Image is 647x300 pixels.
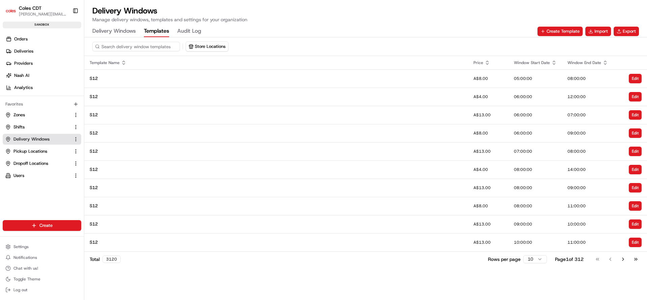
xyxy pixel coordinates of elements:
[3,170,81,181] button: Users
[468,106,509,124] td: A$13.00
[90,203,98,209] span: S12
[629,238,642,247] button: Edit
[3,274,81,284] button: Toggle Theme
[562,142,613,160] td: 08:00:00
[67,114,82,119] span: Pylon
[585,27,611,36] a: Import
[39,222,53,229] span: Create
[92,26,136,37] button: Delivery Windows
[4,95,54,107] a: 📗Knowledge Base
[48,114,82,119] a: Powered byPylon
[562,106,613,124] td: 07:00:00
[3,285,81,295] button: Log out
[562,69,613,88] td: 08:00:00
[90,256,121,263] div: Total
[90,76,98,82] span: S12
[509,197,562,215] td: 08:00:00
[3,3,70,19] button: Coles CDTColes CDT[PERSON_NAME][EMAIL_ADDRESS][PERSON_NAME][DOMAIN_NAME]
[509,124,562,142] td: 06:00:00
[57,98,62,104] div: 💻
[3,253,81,262] button: Notifications
[562,197,613,215] td: 11:00:00
[3,122,81,132] button: Shifts
[18,43,111,51] input: Clear
[509,179,562,197] td: 08:00:00
[3,146,81,157] button: Pickup Locations
[537,27,583,36] button: Create Template
[562,215,613,233] td: 10:00:00
[473,60,503,65] div: Price
[102,256,121,263] div: 3120
[177,26,201,37] button: Audit Log
[13,266,38,271] span: Chat with us!
[92,42,180,51] input: Search delivery window templates
[468,69,509,88] td: A$8.00
[468,124,509,142] td: A$8.00
[562,124,613,142] td: 09:00:00
[14,85,33,91] span: Analytics
[629,128,642,138] button: Edit
[3,58,84,69] a: Providers
[509,160,562,179] td: 08:00:00
[468,88,509,106] td: A$4.00
[90,221,98,227] span: S12
[13,276,40,282] span: Toggle Theme
[555,256,584,263] div: Page 1 of 312
[186,41,228,52] button: Store Locations
[144,26,169,37] button: Templates
[468,160,509,179] td: A$4.00
[90,185,98,191] span: S12
[629,201,642,211] button: Edit
[3,82,84,93] a: Analytics
[3,22,81,28] div: sandbox
[468,179,509,197] td: A$13.00
[562,160,613,179] td: 14:00:00
[509,69,562,88] td: 05:00:00
[5,173,70,179] a: Users
[13,98,52,104] span: Knowledge Base
[92,5,247,16] h1: Delivery Windows
[7,27,123,38] p: Welcome 👋
[567,60,608,65] div: Window End Date
[629,110,642,120] button: Edit
[3,158,81,169] button: Dropoff Locations
[3,34,84,44] a: Orders
[514,60,557,65] div: Window Start Date
[509,233,562,251] td: 10:00:00
[5,148,70,154] a: Pickup Locations
[186,42,228,51] button: Store Locations
[5,124,70,130] a: Shifts
[7,98,12,104] div: 📗
[562,179,613,197] td: 09:00:00
[7,7,20,20] img: Nash
[19,5,41,11] button: Coles CDT
[90,167,98,173] span: S12
[90,239,98,245] span: S12
[509,88,562,106] td: 06:00:00
[64,98,108,104] span: API Documentation
[5,160,70,167] a: Dropoff Locations
[629,183,642,192] button: Edit
[14,36,28,42] span: Orders
[13,136,50,142] span: Delivery Windows
[468,233,509,251] td: A$13.00
[5,5,16,16] img: Coles CDT
[13,244,29,249] span: Settings
[629,219,642,229] button: Edit
[19,11,67,17] button: [PERSON_NAME][EMAIL_ADDRESS][PERSON_NAME][DOMAIN_NAME]
[3,46,84,57] a: Deliveries
[13,287,27,293] span: Log out
[629,92,642,101] button: Edit
[92,16,247,23] p: Manage delivery windows, templates and settings for your organization
[3,110,81,120] button: Zones
[5,112,70,118] a: Zones
[13,160,48,167] span: Dropoff Locations
[468,197,509,215] td: A$8.00
[13,112,25,118] span: Zones
[14,48,33,54] span: Deliveries
[629,74,642,83] button: Edit
[562,233,613,251] td: 11:00:00
[3,220,81,231] button: Create
[468,142,509,160] td: A$13.00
